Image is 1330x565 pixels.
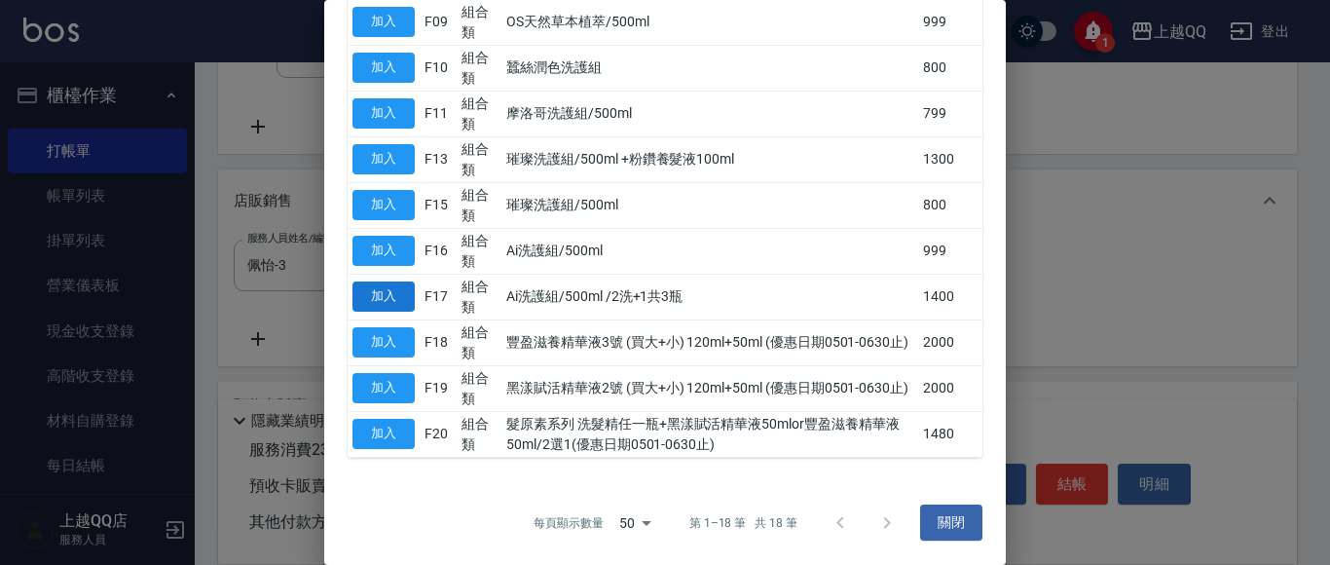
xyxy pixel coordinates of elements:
[352,282,415,312] button: 加入
[420,182,457,228] td: F15
[420,320,457,365] td: F18
[501,274,918,320] td: Ai洗護組/500ml /2洗+1共3瓶
[918,365,982,411] td: 2000
[918,45,982,91] td: 800
[352,98,415,129] button: 加入
[918,228,982,274] td: 999
[611,497,658,549] div: 50
[420,274,457,320] td: F17
[457,365,501,411] td: 組合類
[420,91,457,136] td: F11
[501,320,918,365] td: 豐盈滋養精華液3號 (買大+小) 120ml+50ml (優惠日期0501-0630止)
[352,53,415,83] button: 加入
[918,274,982,320] td: 1400
[457,411,501,457] td: 組合類
[352,190,415,220] button: 加入
[457,182,501,228] td: 組合類
[501,411,918,457] td: 髮原素系列 洗髮精任一瓶+黑漾賦活精華液50mlor豐盈滋養精華液50ml/2選1(優惠日期0501-0630止)
[457,91,501,136] td: 組合類
[918,320,982,365] td: 2000
[420,228,457,274] td: F16
[352,144,415,174] button: 加入
[501,45,918,91] td: 蠶絲潤色洗護組
[420,365,457,411] td: F19
[352,236,415,266] button: 加入
[534,514,604,532] p: 每頁顯示數量
[501,182,918,228] td: 璀璨洗護組/500ml
[918,136,982,182] td: 1300
[457,320,501,365] td: 組合類
[918,411,982,457] td: 1480
[918,182,982,228] td: 800
[457,228,501,274] td: 組合類
[352,327,415,358] button: 加入
[501,136,918,182] td: 璀璨洗護組/500ml +粉鑽養髮液100ml
[420,136,457,182] td: F13
[352,7,415,37] button: 加入
[457,274,501,320] td: 組合類
[352,373,415,403] button: 加入
[420,411,457,457] td: F20
[501,228,918,274] td: Ai洗護組/500ml
[501,365,918,411] td: 黑漾賦活精華液2號 (買大+小) 120ml+50ml (優惠日期0501-0630止)
[918,91,982,136] td: 799
[920,505,982,541] button: 關閉
[457,136,501,182] td: 組合類
[352,419,415,449] button: 加入
[457,45,501,91] td: 組合類
[420,45,457,91] td: F10
[689,514,797,532] p: 第 1–18 筆 共 18 筆
[501,91,918,136] td: 摩洛哥洗護組/500ml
